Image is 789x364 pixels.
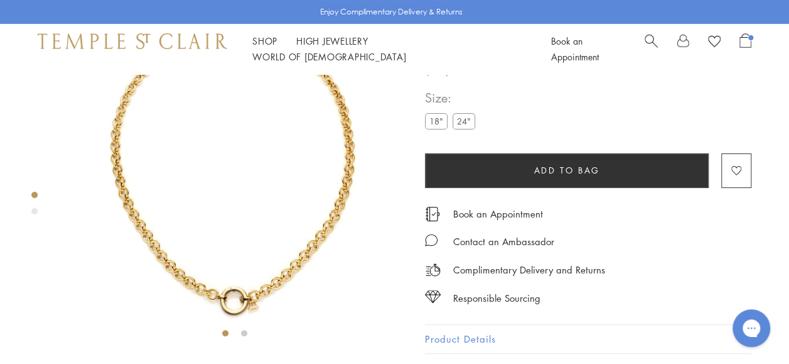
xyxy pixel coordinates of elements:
[38,33,227,48] img: Temple St. Clair
[534,163,600,177] span: Add to bag
[31,189,38,224] div: Product gallery navigation
[453,207,543,221] a: Book an Appointment
[739,33,751,65] a: Open Shopping Bag
[453,113,475,129] label: 24"
[453,262,605,278] p: Complimentary Delivery and Returns
[645,33,658,65] a: Search
[425,234,437,246] img: MessageIcon-01_2.svg
[425,262,441,278] img: icon_delivery.svg
[425,87,480,108] span: Size:
[708,33,721,52] a: View Wishlist
[425,207,440,221] img: icon_appointment.svg
[296,35,368,47] a: High JewelleryHigh Jewellery
[425,290,441,303] img: icon_sourcing.svg
[252,50,406,63] a: World of [DEMOGRAPHIC_DATA]World of [DEMOGRAPHIC_DATA]
[453,290,540,306] div: Responsible Sourcing
[425,113,448,129] label: 18"
[320,6,463,18] p: Enjoy Complimentary Delivery & Returns
[252,35,277,47] a: ShopShop
[453,234,554,250] div: Contact an Ambassador
[425,153,709,188] button: Add to bag
[425,325,751,353] button: Product Details
[551,35,599,63] a: Book an Appointment
[726,305,776,351] iframe: Gorgias live chat messenger
[252,33,523,65] nav: Main navigation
